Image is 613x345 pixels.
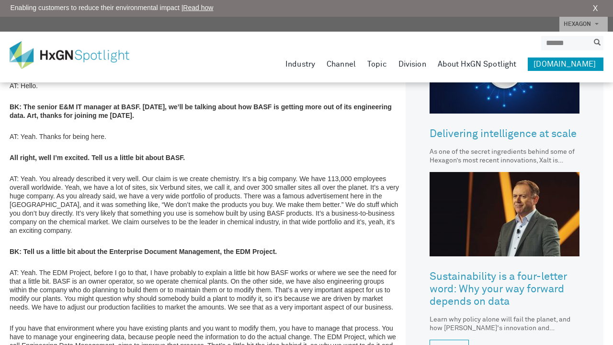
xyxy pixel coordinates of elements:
[438,57,517,71] a: About HxGN Spotlight
[430,264,579,315] a: Sustainability is a four-letter word: Why your way forward depends on data
[430,121,579,148] a: Delivering intelligence at scale
[367,57,387,71] a: Topic
[398,57,426,71] a: Division
[10,248,277,255] strong: BK: Tell us a little bit about the Enterprise Document Management, the EDM Project.
[430,172,579,256] img: Sustainability is a four-letter word: Why your way forward depends on data
[593,3,598,14] a: X
[10,268,401,311] p: AT: Yeah. The EDM Project, before I go to that, I have probably to explain a little bit how BASF ...
[430,148,579,165] div: As one of the secret ingredients behind some of Hexagon’s most recent innovations, Xalt is enabli...
[10,132,401,141] p: AT: Yeah. Thanks for being here.
[10,103,392,119] strong: BK: The senior E&M IT manager at BASF. [DATE], we’ll be talking about how BASF is getting more ou...
[10,41,144,69] img: HxGN Spotlight
[559,17,608,32] a: HEXAGON
[528,57,603,71] a: [DOMAIN_NAME]
[285,57,315,71] a: Industry
[10,154,185,161] strong: All right, well I’m excited. Tell us a little bit about BASF.
[327,57,356,71] a: Channel
[10,174,401,235] p: AT: Yeah. You already described it very well. Our claim is we create chemistry. It’s a big compan...
[183,4,213,11] a: Read how
[11,3,214,13] span: Enabling customers to reduce their environmental impact |
[430,315,579,333] div: Learn why policy alone will fail the planet, and how [PERSON_NAME]'s innovation and technology wi...
[10,81,401,90] p: AT: Hello.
